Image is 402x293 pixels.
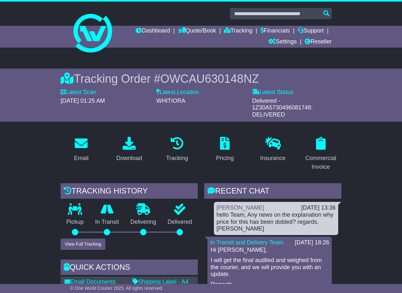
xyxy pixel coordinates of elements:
div: [DATE] 18:26 [295,239,329,246]
a: Download [112,135,146,165]
p: Hi [PERSON_NAME], [211,247,329,254]
span: WHITIORA [156,98,185,104]
a: Commercial Invoice [300,135,341,174]
div: Tracking history [61,183,198,201]
div: Quick Actions [61,260,198,277]
a: Tracking [224,26,252,37]
div: Tracking [166,154,188,163]
a: Quote/Book [178,26,216,37]
div: Email [74,154,89,163]
div: Tracking Order # [61,72,341,86]
label: Latest Status [252,89,293,96]
div: Insurance [260,154,285,163]
label: Latest Scan [61,89,96,96]
a: Email Documents [64,279,116,285]
a: Dashboard [136,26,170,37]
div: [DATE] 13:36 [301,204,336,212]
a: Insurance [256,135,290,165]
p: Pickup [61,219,90,226]
div: RECENT CHAT [204,183,341,201]
a: Reseller [305,37,332,48]
a: In Transit and Delivery Team [210,239,283,246]
p: In Transit [90,219,125,226]
label: Latest Location [156,89,199,96]
a: Support [298,26,324,37]
button: View Full Tracking [61,239,105,250]
span: Delivered - 1Z30A5730496081748: DELIVERED [252,98,313,118]
div: hello Team, Any news on the explanation why price for this has been dobled? regards, [PERSON_NAME] [216,212,336,232]
a: Shipping Label - A4 printer [132,279,188,292]
p: Regards, [211,281,329,288]
a: [PERSON_NAME] [216,204,264,211]
a: Pricing [212,135,238,165]
span: © One World Courier 2025. All rights reserved. [70,286,163,291]
a: Financials [261,26,290,37]
div: Pricing [216,154,234,163]
p: Delivered [162,219,198,226]
a: Email [70,135,93,165]
p: I will get the final audited and weighed from the courier, and we will provide you with an update. [211,257,329,278]
a: Settings [268,37,297,48]
div: Download [116,154,142,163]
a: Tracking [162,135,192,165]
span: [DATE] 01:25 AM [61,98,105,104]
div: Commercial Invoice [304,154,337,171]
span: OWCAU630148NZ [160,72,259,85]
p: Delivering [125,219,162,226]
